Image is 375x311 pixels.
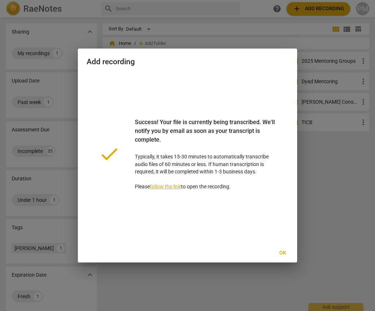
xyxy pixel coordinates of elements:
[135,118,277,153] div: Success! Your file is currently being transcribed. We'll notify you by email as soon as your tran...
[135,118,277,191] p: Typically, it takes 15-30 minutes to automatically transcribe audio files of 60 minutes or less. ...
[271,246,294,260] button: Ok
[150,184,181,189] a: follow the link
[98,143,120,165] span: done
[87,57,288,66] h2: Add recording
[277,249,288,257] span: Ok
